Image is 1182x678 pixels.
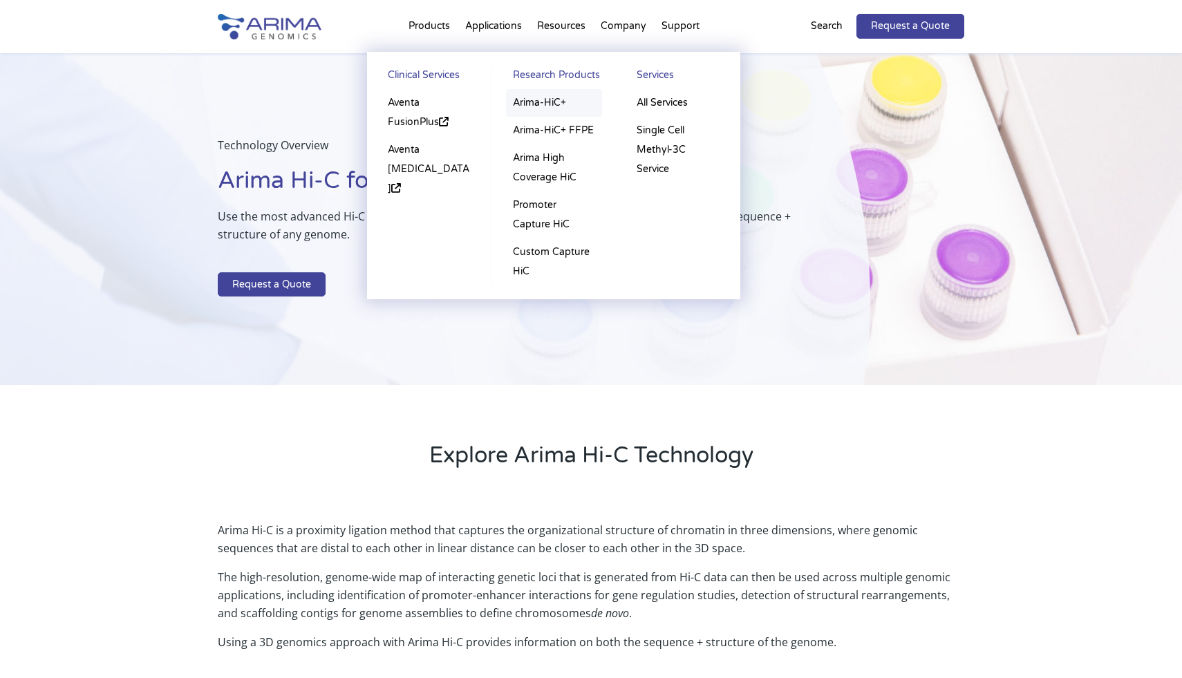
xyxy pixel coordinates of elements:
a: All Services [630,89,726,117]
p: Arima Hi-C is a proximity ligation method that captures the organizational structure of chromatin... [218,521,964,568]
a: Aventa [MEDICAL_DATA] [381,136,478,203]
a: Arima High Coverage HiC [506,144,602,191]
a: Arima-HiC+ FFPE [506,117,602,144]
a: Request a Quote [218,272,326,297]
p: Using a 3D genomics approach with Arima Hi-C provides information on both the sequence + structur... [218,633,964,651]
a: Arima-HiC+ [506,89,602,117]
a: Research Products [506,66,602,89]
p: Technology Overview [218,136,801,165]
img: Arima-Genomics-logo [218,14,321,39]
h1: Arima Hi-C for Comprehensive 3D Genomics [218,165,801,207]
h2: Explore Arima Hi-C Technology [218,440,964,482]
a: Promoter Capture HiC [506,191,602,238]
p: Use the most advanced Hi-C technology to power your discoveries with unparalleled access to the s... [218,207,801,254]
i: de novo [591,605,629,621]
a: Request a Quote [856,14,964,39]
a: Clinical Services [381,66,478,89]
p: Search [811,17,843,35]
p: The high-resolution, genome-wide map of interacting genetic loci that is generated from Hi-C data... [218,568,964,633]
a: Single Cell Methyl-3C Service [630,117,726,183]
a: Custom Capture HiC [506,238,602,285]
a: Aventa FusionPlus [381,89,478,136]
a: Services [630,66,726,89]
